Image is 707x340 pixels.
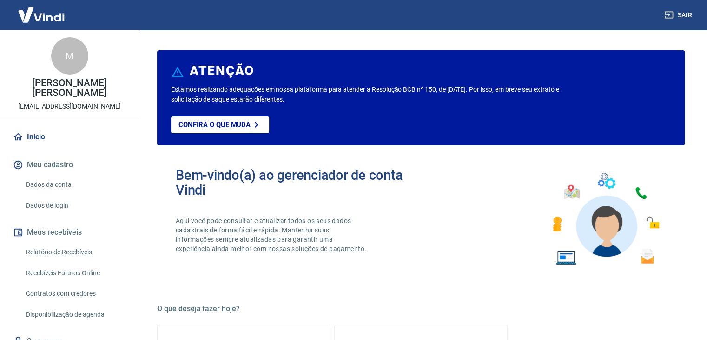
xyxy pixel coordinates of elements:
[11,127,128,147] a: Início
[11,155,128,175] button: Meu cadastro
[18,102,121,111] p: [EMAIL_ADDRESS][DOMAIN_NAME]
[22,284,128,303] a: Contratos com credores
[178,121,251,129] p: Confira o que muda
[171,116,269,133] a: Confira o que muda
[22,196,128,215] a: Dados de login
[22,264,128,283] a: Recebíveis Futuros Online
[7,78,132,98] p: [PERSON_NAME] [PERSON_NAME]
[190,66,254,75] h6: ATENÇÃO
[171,85,571,104] p: Estamos realizando adequações em nossa plataforma para atender a Resolução BCB nº 150, de [DATE]....
[157,304,685,313] h5: O que deseja fazer hoje?
[544,168,666,271] img: Imagem de um avatar masculino com diversos icones exemplificando as funcionalidades do gerenciado...
[11,222,128,243] button: Meus recebíveis
[22,305,128,324] a: Disponibilização de agenda
[22,175,128,194] a: Dados da conta
[176,216,368,253] p: Aqui você pode consultar e atualizar todos os seus dados cadastrais de forma fácil e rápida. Mant...
[176,168,421,197] h2: Bem-vindo(a) ao gerenciador de conta Vindi
[662,7,696,24] button: Sair
[22,243,128,262] a: Relatório de Recebíveis
[11,0,72,29] img: Vindi
[51,37,88,75] div: M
